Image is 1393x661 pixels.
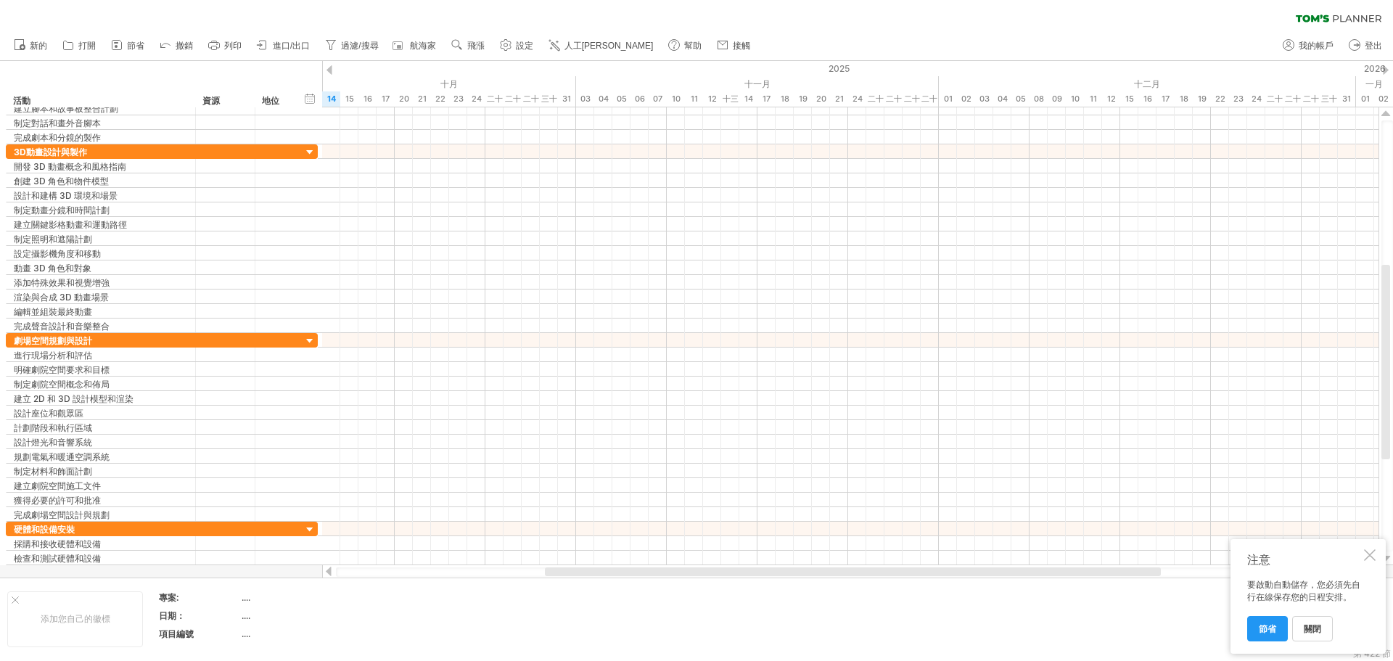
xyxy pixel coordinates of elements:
font: 22 [1215,94,1225,104]
font: 17 [1162,94,1170,104]
font: 2025 [829,63,850,74]
font: 03 [580,94,591,104]
a: 新的 [10,36,52,55]
font: 02 [961,94,971,104]
a: 關閉 [1292,616,1333,641]
font: 關閉 [1304,623,1321,634]
div: 2025年12月15日星期一 [1120,91,1138,107]
div: 2025年10月29日星期三 [522,91,540,107]
div: 2025年12月10日星期三 [1066,91,1084,107]
div: 2025年12月8日星期一 [1030,91,1048,107]
font: 制定材料和飾面計劃 [14,466,92,477]
font: 19 [799,94,808,104]
font: 動畫 3D 角色和對象 [14,263,91,274]
font: 專案: [159,592,179,603]
font: 新的 [30,41,47,51]
div: 2025年11月28日，星期五 [921,91,939,107]
font: 渲染與合成 3D 動畫場景 [14,292,109,303]
div: 2025年11月20日，星期四 [812,91,830,107]
a: 接觸 [713,36,755,55]
font: 16 [1143,94,1152,104]
div: 2025年11月3日星期一 [576,91,594,107]
font: 二十五 [868,94,884,119]
div: 2025年10月17日星期五 [377,91,395,107]
a: 節省 [107,36,149,55]
div: 2025年11月17日星期一 [757,91,776,107]
font: 05 [1016,94,1026,104]
a: 撤銷 [156,36,197,55]
a: 人工[PERSON_NAME] [545,36,658,55]
font: 01 [944,94,953,104]
font: 規劃電氣和暖通空調系統 [14,451,110,462]
font: 3D動畫設計與製作 [14,147,87,157]
font: 二十六 [886,94,902,119]
div: 2025年12月5日，星期五 [1011,91,1030,107]
font: 設計座位和觀眾區 [14,408,83,419]
div: 2025年10月28日星期二 [504,91,522,107]
font: 進口/出口 [273,41,310,51]
font: 2026 [1364,63,1386,74]
font: 列印 [224,41,242,51]
a: 登出 [1345,36,1386,55]
a: 節省 [1247,616,1288,641]
div: 2025年10月14日星期二 [322,91,340,107]
font: 項目編號 [159,628,194,639]
a: 航海家 [390,36,440,55]
font: .... [242,610,250,621]
font: 01 [1361,94,1370,104]
font: 17 [763,94,771,104]
div: 2025年11月6日，星期四 [630,91,649,107]
font: 制定劇院空間概念和佈局 [14,379,110,390]
font: 20 [816,94,826,104]
div: 2025年10月24日星期五 [467,91,485,107]
font: 二十七 [904,94,920,119]
font: 節省 [127,41,144,51]
font: 21 [835,94,844,104]
div: 2025年12月19日，星期五 [1193,91,1211,107]
font: 21 [418,94,427,104]
div: 2025年11月21日，星期五 [830,91,848,107]
font: 二十七 [487,94,503,119]
font: 設定攝影機角度和移動 [14,248,101,259]
font: 添加特殊效果和視覺增強 [14,277,110,288]
font: 計劃階段和執行區域 [14,422,92,433]
font: 14 [744,94,753,104]
div: 2025年12月9日星期二 [1048,91,1066,107]
font: 二十五 [1267,94,1283,119]
div: 2025年12月11日，星期四 [1084,91,1102,107]
font: 航海家 [410,41,436,51]
font: 31 [1342,94,1351,104]
a: 飛漲 [448,36,489,55]
font: 十月 [440,78,458,89]
div: 2025年12月22日星期一 [1211,91,1229,107]
div: 2025年12月26日，星期五 [1283,91,1302,107]
font: 完成聲音設計和音樂整合 [14,321,110,332]
div: 2025年11月11日星期二 [685,91,703,107]
font: 十二月 [1134,78,1160,89]
font: 08 [1034,94,1044,104]
font: 07 [653,94,662,104]
font: 建立 2D 和 3D 設計模型和渲染 [14,393,133,404]
font: 05 [617,94,627,104]
div: 2025年11月5日星期三 [612,91,630,107]
font: 09 [1052,94,1062,104]
font: 注意 [1247,552,1270,567]
font: 04 [998,94,1008,104]
font: 地位 [262,95,279,106]
font: 接觸 [733,41,750,51]
div: 2025年10月21日星期二 [413,91,431,107]
font: 14 [327,94,336,104]
font: .... [242,592,250,603]
font: 完成劇場空間設計與規劃 [14,509,110,520]
font: 12 [708,94,717,104]
div: 2025年12月2日星期二 [957,91,975,107]
font: 獲得必要的許可和批准 [14,495,101,506]
font: 十一月 [744,78,771,89]
a: 進口/出口 [253,36,314,55]
font: 23 [1233,94,1244,104]
font: 03 [979,94,990,104]
a: 設定 [496,36,538,55]
div: 2025年10月22日星期三 [431,91,449,107]
font: 過濾/搜尋 [341,41,378,51]
font: 登出 [1365,41,1382,51]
